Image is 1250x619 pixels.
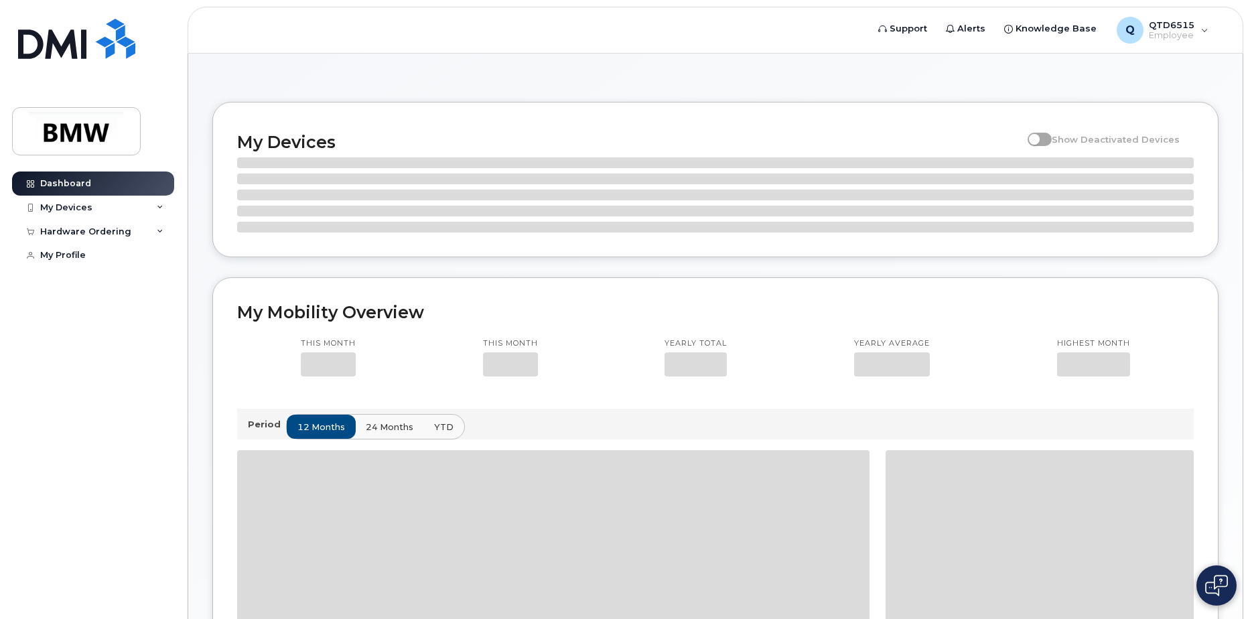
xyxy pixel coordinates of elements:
p: Yearly average [854,338,930,349]
span: Show Deactivated Devices [1052,134,1180,145]
input: Show Deactivated Devices [1028,127,1038,137]
span: 24 months [366,421,413,433]
span: YTD [434,421,454,433]
p: Highest month [1057,338,1130,349]
p: This month [483,338,538,349]
h2: My Mobility Overview [237,302,1194,322]
p: Yearly total [665,338,727,349]
img: Open chat [1205,575,1228,596]
p: This month [301,338,356,349]
h2: My Devices [237,132,1021,152]
p: Period [248,418,286,431]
